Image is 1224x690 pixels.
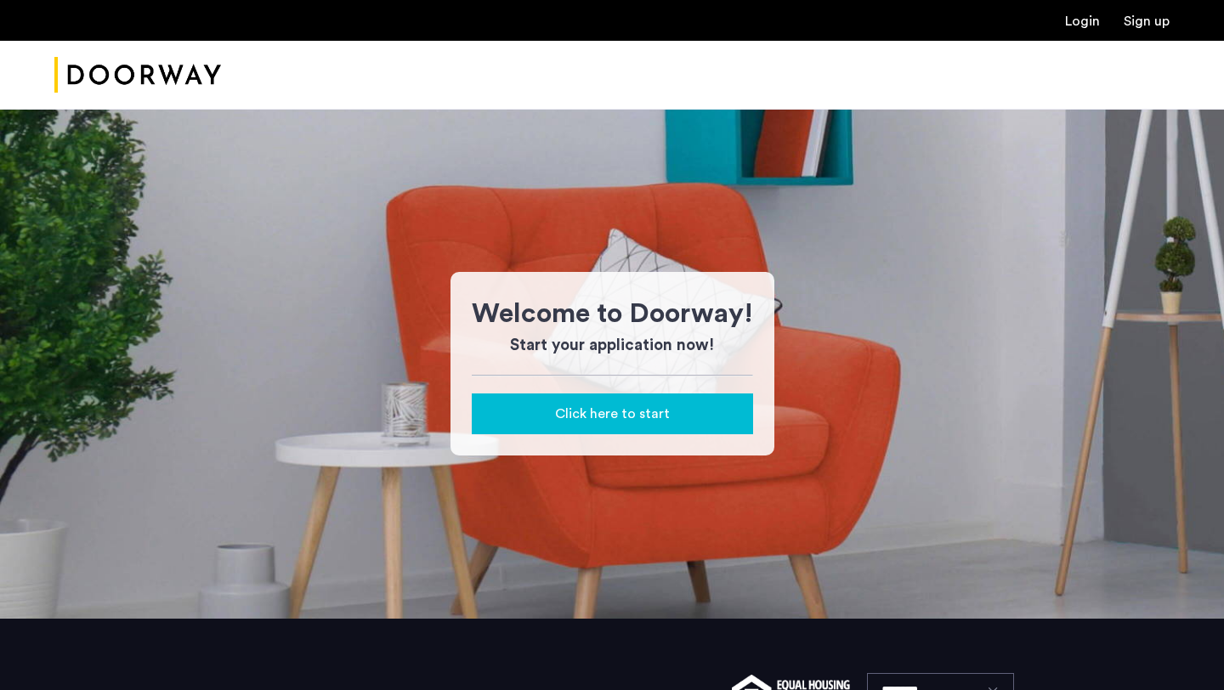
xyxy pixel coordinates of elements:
a: Registration [1124,14,1170,28]
h3: Start your application now! [472,334,753,358]
button: button [472,393,753,434]
h1: Welcome to Doorway! [472,293,753,334]
a: Cazamio Logo [54,43,221,107]
a: Login [1065,14,1100,28]
span: Click here to start [555,404,670,424]
img: logo [54,43,221,107]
